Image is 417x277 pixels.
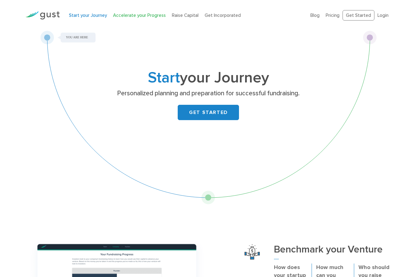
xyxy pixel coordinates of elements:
[274,244,392,259] h3: Benchmark your Venture
[377,13,389,18] a: Login
[172,13,199,18] a: Raise Capital
[326,13,339,18] a: Pricing
[148,69,180,87] span: Start
[90,89,327,98] p: Personalized planning and preparation for successful fundraising.
[178,105,239,120] a: GET STARTED
[205,13,241,18] a: Get Incorporated
[25,11,60,20] img: Gust Logo
[69,13,107,18] a: Start your Journey
[245,244,260,260] img: Benchmark Your Venture
[310,13,320,18] a: Blog
[87,71,329,85] h1: your Journey
[113,13,166,18] a: Accelerate your Progress
[343,10,374,21] a: Get Started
